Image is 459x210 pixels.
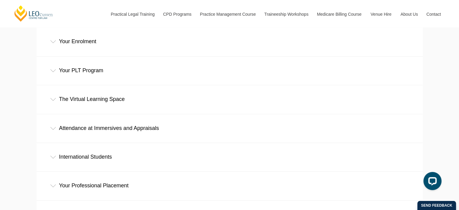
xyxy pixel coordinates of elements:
[106,1,159,27] a: Practical Legal Training
[37,57,423,85] div: Your PLT Program
[37,27,423,56] div: Your Enrolment
[260,1,312,27] a: Traineeship Workshops
[158,1,195,27] a: CPD Programs
[366,1,396,27] a: Venue Hire
[419,170,444,195] iframe: LiveChat chat widget
[396,1,422,27] a: About Us
[14,5,54,22] a: [PERSON_NAME] Centre for Law
[37,143,423,171] div: International Students
[37,85,423,113] div: The Virtual Learning Space
[196,1,260,27] a: Practice Management Course
[37,172,423,200] div: Your Professional Placement
[312,1,366,27] a: Medicare Billing Course
[422,1,445,27] a: Contact
[37,114,423,142] div: Attendance at Immersives and Appraisals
